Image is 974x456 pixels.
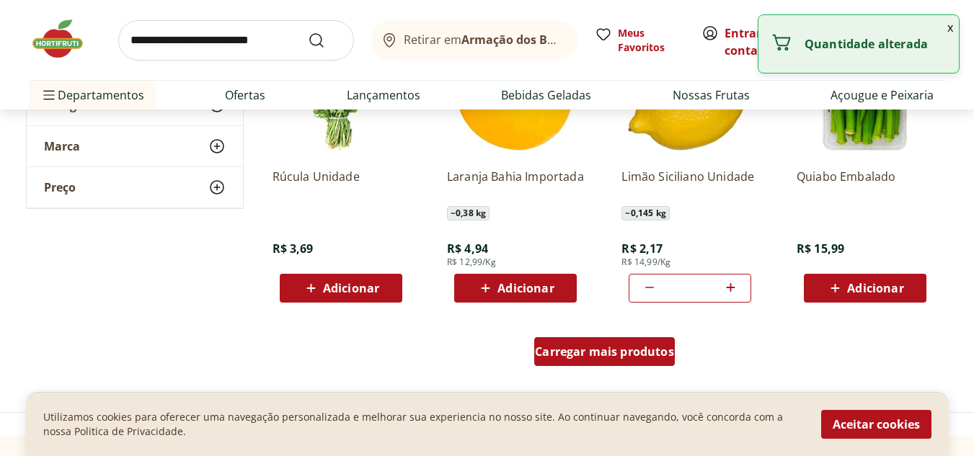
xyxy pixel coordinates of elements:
a: Criar conta [725,25,804,58]
button: Menu [40,78,58,112]
a: Entrar [725,25,761,41]
span: Adicionar [847,282,903,294]
a: Limão Siciliano Unidade [621,169,758,200]
span: R$ 4,94 [447,241,488,256]
a: Ofertas [225,86,265,104]
span: Meus Favoritos [618,26,684,55]
span: ~ 0,145 kg [621,206,669,220]
button: Adicionar [804,274,926,303]
p: Utilizamos cookies para oferecer uma navegação personalizada e melhorar sua experiencia no nosso ... [43,410,804,439]
button: Preço [27,167,243,207]
a: Carregar mais produtos [534,337,675,372]
button: Adicionar [454,274,577,303]
a: Rúcula Unidade [273,169,409,200]
b: Armação dos Búzios/RJ [461,32,594,48]
a: Meus Favoritos [595,26,684,55]
button: Submit Search [308,32,342,49]
a: Bebidas Geladas [501,86,591,104]
span: R$ 15,99 [797,241,844,256]
span: ou [725,24,789,59]
a: Lançamentos [347,86,420,104]
span: R$ 2,17 [621,241,663,256]
span: Marca [44,139,80,153]
button: Fechar notificação [942,15,959,40]
button: Adicionar [280,274,402,303]
span: Preço [44,180,76,195]
span: R$ 12,99/Kg [447,256,496,268]
a: Açougue e Peixaria [831,86,934,104]
a: Nossas Frutas [673,86,750,104]
button: Aceitar cookies [821,410,931,439]
img: Hortifruti [29,17,101,61]
span: R$ 14,99/Kg [621,256,670,268]
span: ~ 0,38 kg [447,206,490,220]
p: Quantidade alterada [805,37,947,51]
input: search [118,20,354,61]
span: Adicionar [497,282,554,294]
span: R$ 3,69 [273,241,314,256]
span: Departamentos [40,78,144,112]
a: Quiabo Embalado [797,169,934,200]
span: Adicionar [323,282,379,294]
button: Retirar emArmação dos Búzios/RJ [371,20,577,61]
span: Retirar em [404,33,563,46]
button: Marca [27,126,243,166]
a: Laranja Bahia Importada [447,169,584,200]
span: Carregar mais produtos [535,346,674,357]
